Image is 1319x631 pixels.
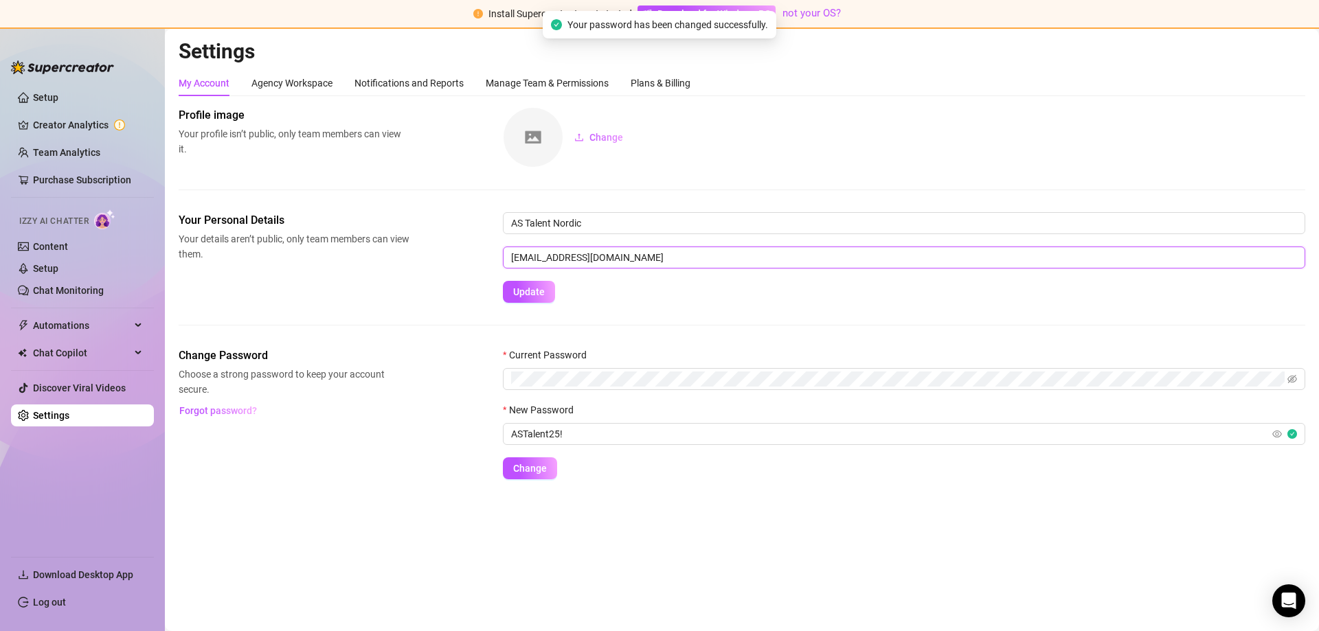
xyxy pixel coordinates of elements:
span: Profile image [179,107,409,124]
img: square-placeholder.png [504,108,563,167]
a: Download for Windows PC [638,5,776,22]
button: Update [503,281,555,303]
span: upload [574,133,584,142]
input: Enter name [503,212,1305,234]
div: Agency Workspace [251,76,332,91]
span: Change [513,463,547,474]
div: Notifications and Reports [354,76,464,91]
span: download [18,569,29,580]
span: exclamation-circle [473,9,483,19]
a: Creator Analytics exclamation-circle [33,114,143,136]
a: Log out [33,597,66,608]
span: Your Personal Details [179,212,409,229]
span: Download Desktop App [33,569,133,580]
img: AI Chatter [94,209,115,229]
img: Chat Copilot [18,348,27,358]
img: logo-BBDzfeDw.svg [11,60,114,74]
button: Change [503,457,557,479]
span: Download for Windows PC [657,6,771,21]
span: Forgot password? [179,405,257,416]
a: Setup [33,92,58,103]
span: windows [642,9,652,19]
a: Chat Monitoring [33,285,104,296]
span: Update [513,286,545,297]
span: Your password has been changed successfully. [567,17,768,32]
span: Change [589,132,623,143]
span: Your profile isn’t public, only team members can view it. [179,126,409,157]
a: Content [33,241,68,252]
label: Current Password [503,347,596,363]
a: Team Analytics [33,147,100,158]
span: Change Password [179,347,409,364]
span: Izzy AI Chatter [19,215,89,228]
label: New Password [503,402,583,417]
h2: Settings [179,38,1305,65]
input: Current Password [511,371,1285,387]
span: Automations [33,314,131,336]
a: Purchase Subscription [33,169,143,191]
span: check-circle [551,19,562,30]
input: New Password [511,426,1270,441]
div: Plans & Billing [631,76,690,91]
button: Change [563,126,634,148]
input: Enter new email [503,246,1305,268]
a: Setup [33,263,58,274]
span: thunderbolt [18,320,29,331]
span: eye-invisible [1287,374,1297,384]
span: Install Supercreator to get started [488,8,632,19]
a: Settings [33,410,69,421]
div: Manage Team & Permissions [486,76,609,91]
span: eye [1272,429,1282,439]
a: not your OS? [782,7,841,19]
span: Choose a strong password to keep your account secure. [179,367,409,397]
div: Open Intercom Messenger [1272,584,1305,617]
div: My Account [179,76,229,91]
span: Your details aren’t public, only team members can view them. [179,231,409,262]
a: Discover Viral Videos [33,382,126,393]
span: Chat Copilot [33,342,131,364]
button: Forgot password? [179,400,257,422]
